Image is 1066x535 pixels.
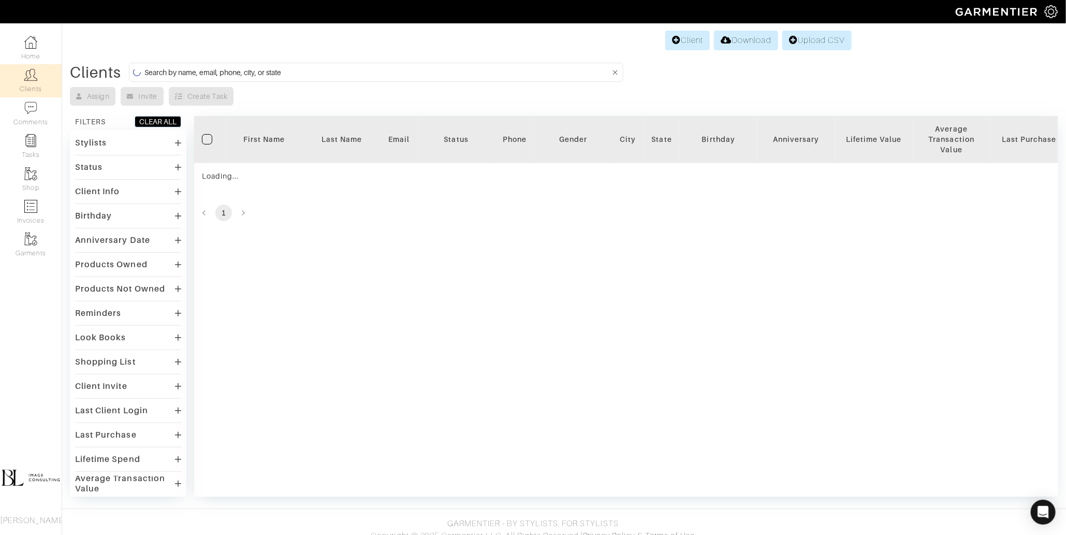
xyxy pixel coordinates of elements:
[233,134,295,144] div: First Name
[1045,5,1058,18] img: gear-icon-white-bd11855cb880d31180b6d7d6211b90ccbf57a29d726f0c71d8c61bd08dd39cc2.png
[680,116,757,163] th: Toggle SortBy
[311,134,373,144] div: Last Name
[782,31,852,50] a: Upload CSV
[75,406,148,416] div: Last Client Login
[75,454,140,465] div: Lifetime Spend
[843,134,905,144] div: Lifetime Value
[425,134,487,144] div: Status
[543,134,605,144] div: Gender
[75,284,165,294] div: Products Not Owned
[75,332,126,343] div: Look Books
[144,66,610,79] input: Search by name, email, phone, city, or state
[921,124,983,155] div: Average Transaction Value
[998,134,1060,144] div: Last Purchase
[24,36,37,49] img: dashboard-icon-dbcd8f5a0b271acd01030246c82b418ddd0df26cd7fceb0bd07c9910d44c42f6.png
[24,233,37,245] img: garments-icon-b7da505a4dc4fd61783c78ac3ca0ef83fa9d6f193b1c9dc38574b1d14d53ca28.png
[951,3,1045,21] img: garmentier-logo-header-white-b43fb05a5012e4ada735d5af1a66efaba907eab6374d6393d1fbf88cb4ef424d.png
[75,357,136,367] div: Shopping List
[75,381,127,392] div: Client Invite
[417,116,495,163] th: Toggle SortBy
[139,117,177,127] div: CLEAR ALL
[225,116,303,163] th: Toggle SortBy
[75,186,120,197] div: Client Info
[665,31,710,50] a: Client
[75,162,103,172] div: Status
[835,116,913,163] th: Toggle SortBy
[503,134,527,144] div: Phone
[24,134,37,147] img: reminder-icon-8004d30b9f0a5d33ae49ab947aed9ed385cf756f9e5892f1edd6e32f2345188e.png
[215,205,232,221] button: page 1
[1031,500,1056,525] div: Open Intercom Messenger
[75,259,148,270] div: Products Owned
[75,430,137,440] div: Last Purchase
[194,205,1058,221] nav: pagination navigation
[202,171,410,181] div: Loading...
[75,117,106,127] div: FILTERS
[535,116,612,163] th: Toggle SortBy
[24,167,37,180] img: garments-icon-b7da505a4dc4fd61783c78ac3ca0ef83fa9d6f193b1c9dc38574b1d14d53ca28.png
[75,235,150,245] div: Anniversary Date
[765,134,827,144] div: Anniversary
[24,68,37,81] img: clients-icon-6bae9207a08558b7cb47a8932f037763ab4055f8c8b6bfacd5dc20c3e0201464.png
[75,211,112,221] div: Birthday
[913,116,990,163] th: Toggle SortBy
[24,200,37,213] img: orders-icon-0abe47150d42831381b5fb84f609e132dff9fe21cb692f30cb5eec754e2cba89.png
[70,67,121,78] div: Clients
[24,102,37,114] img: comment-icon-a0a6a9ef722e966f86d9cbdc48e553b5cf19dbc54f86b18d962a5391bc8f6eb6.png
[388,134,410,144] div: Email
[652,134,672,144] div: State
[135,116,181,127] button: CLEAR ALL
[75,308,121,319] div: Reminders
[303,116,381,163] th: Toggle SortBy
[688,134,750,144] div: Birthday
[757,116,835,163] th: Toggle SortBy
[75,473,175,494] div: Average Transaction Value
[714,31,778,50] a: Download
[75,138,107,148] div: Stylists
[620,134,636,144] div: City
